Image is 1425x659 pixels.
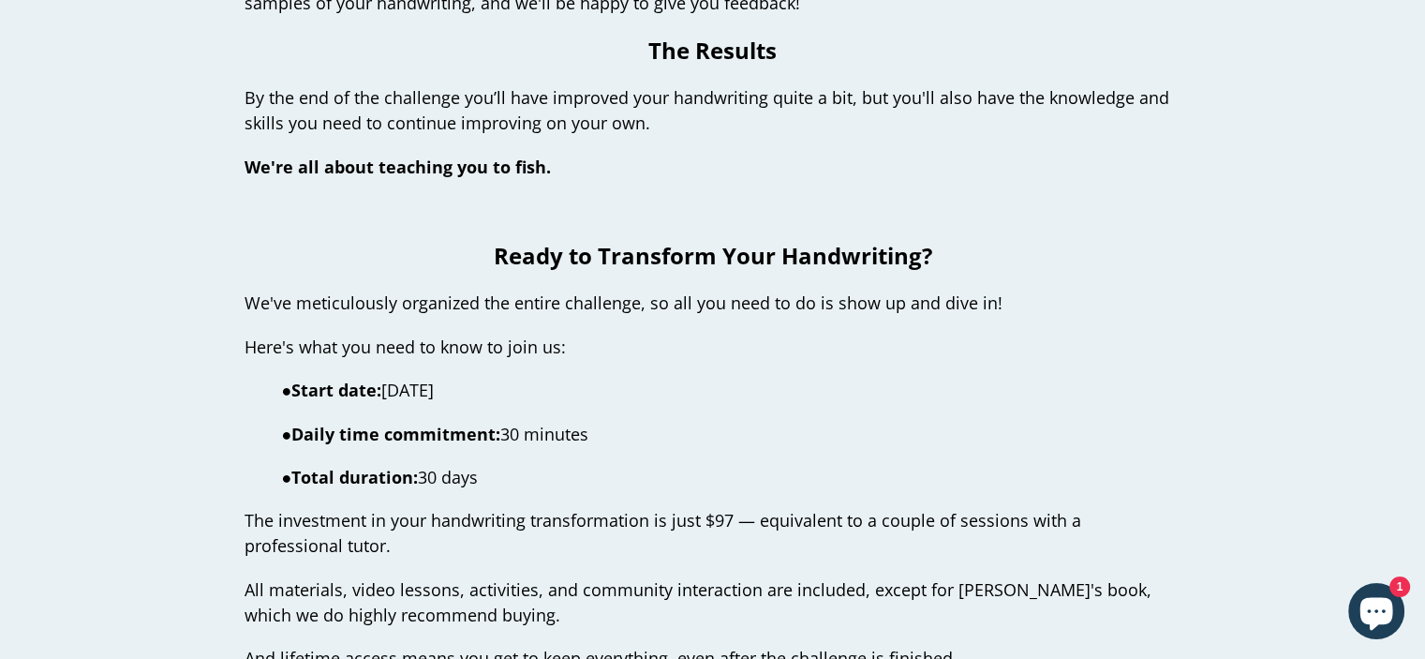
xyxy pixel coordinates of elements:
span: All materials, video lessons, activities, and community interaction are included, except for [PER... [245,578,1151,626]
span: ● [DATE] [282,379,435,401]
span: The Results [648,35,777,66]
span: We've meticulously organized the entire challenge, so all you need to do is show up and dive in! [245,292,1002,314]
strong: Daily time commitment: [291,423,500,445]
strong: Start date: [291,379,381,401]
span: ● 30 days [282,466,479,488]
span: By the end of the challenge you’ll have improved your handwriting quite a bit, but you'll also ha... [245,86,1169,134]
span: Here's what you need to know to join us: [245,336,566,358]
span: ● 30 minutes [282,423,589,445]
strong: Total duration: [291,466,418,488]
span: The investment in your handwriting transformation is just $97 — equivalent to a couple of session... [245,509,1081,557]
inbox-online-store-chat: Shopify online store chat [1343,583,1410,644]
span: Ready to Transform Your Handwriting? [494,240,932,271]
strong: We're all about teaching you to fish. [245,156,551,178]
